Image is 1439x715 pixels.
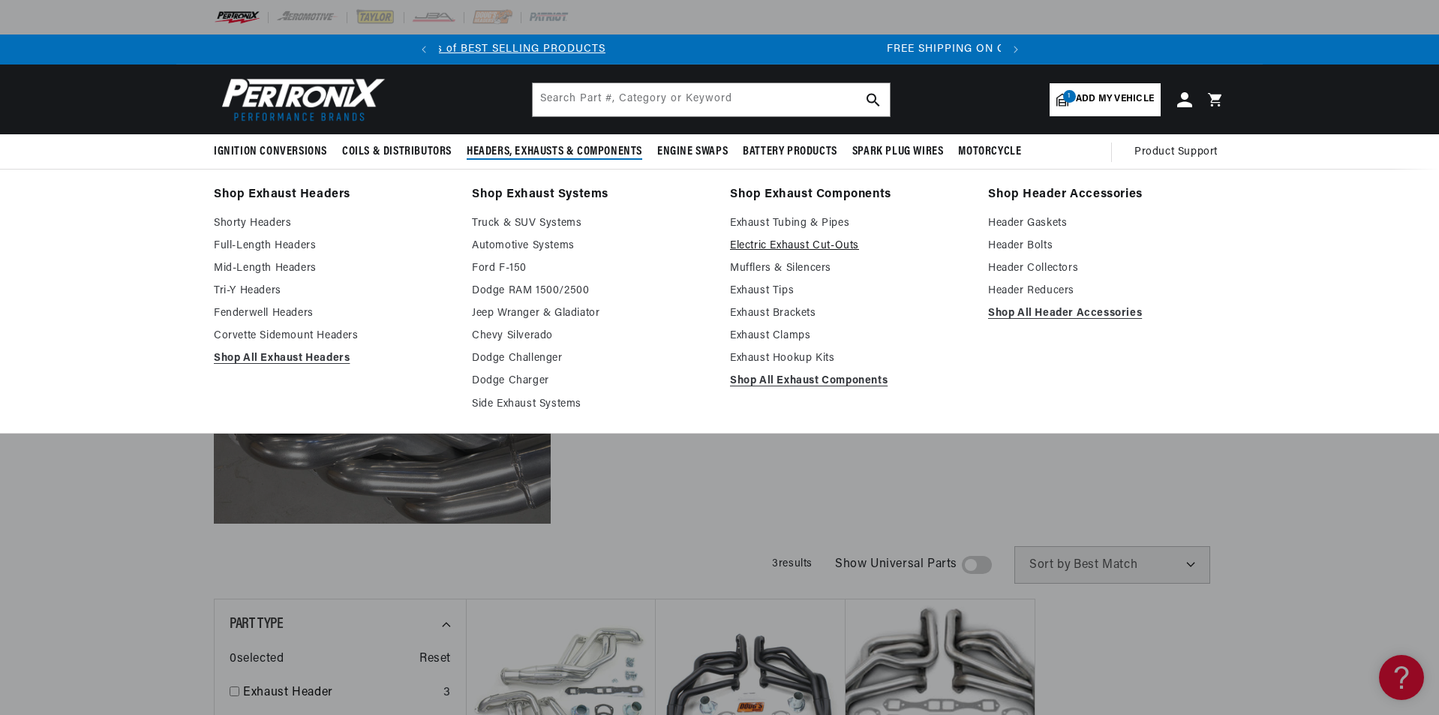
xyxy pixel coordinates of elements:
[230,617,283,632] span: Part Type
[988,260,1225,278] a: Header Collectors
[730,185,967,206] a: Shop Exhaust Components
[951,134,1029,170] summary: Motorcycle
[214,327,451,345] a: Corvette Sidemount Headers
[243,683,437,703] a: Exhaust Header
[443,683,451,703] div: 3
[472,185,709,206] a: Shop Exhaust Systems
[835,555,957,575] span: Show Universal Parts
[1076,92,1154,107] span: Add my vehicle
[472,237,709,255] a: Automotive Systems
[1134,144,1218,161] span: Product Support
[1014,546,1210,584] select: Sort by
[730,215,967,233] a: Exhaust Tubing & Pipes
[176,35,1263,65] slideshow-component: Translation missing: en.sections.announcements.announcement_bar
[887,44,1105,55] span: FREE SHIPPING ON ORDERS OVER $109
[214,185,451,206] a: Shop Exhaust Headers
[533,83,890,116] input: Search Part #, Category or Keyword
[1050,83,1161,116] a: 1Add my vehicle
[214,215,451,233] a: Shorty Headers
[467,144,642,160] span: Headers, Exhausts & Components
[730,350,967,368] a: Exhaust Hookup Kits
[214,282,451,300] a: Tri-Y Headers
[730,305,967,323] a: Exhaust Brackets
[459,134,650,170] summary: Headers, Exhausts & Components
[730,327,967,345] a: Exhaust Clamps
[214,305,451,323] a: Fenderwell Headers
[743,144,837,160] span: Battery Products
[342,144,452,160] span: Coils & Distributors
[472,350,709,368] a: Dodge Challenger
[472,395,709,413] a: Side Exhaust Systems
[730,260,967,278] a: Mufflers & Silencers
[1029,559,1071,571] span: Sort by
[472,215,709,233] a: Truck & SUV Systems
[472,327,709,345] a: Chevy Silverado
[730,237,967,255] a: Electric Exhaust Cut-Outs
[988,185,1225,206] a: Shop Header Accessories
[730,372,967,390] a: Shop All Exhaust Components
[988,237,1225,255] a: Header Bolts
[657,144,728,160] span: Engine Swaps
[230,650,284,669] span: 0 selected
[988,282,1225,300] a: Header Reducers
[472,372,709,390] a: Dodge Charger
[988,215,1225,233] a: Header Gaskets
[214,144,327,160] span: Ignition Conversions
[715,41,1277,58] div: Announcement
[845,134,951,170] summary: Spark Plug Wires
[735,134,845,170] summary: Battery Products
[730,282,967,300] a: Exhaust Tips
[214,134,335,170] summary: Ignition Conversions
[988,305,1225,323] a: Shop All Header Accessories
[1063,90,1076,103] span: 1
[214,260,451,278] a: Mid-Length Headers
[214,350,451,368] a: Shop All Exhaust Headers
[472,282,709,300] a: Dodge RAM 1500/2500
[650,134,735,170] summary: Engine Swaps
[214,237,451,255] a: Full-Length Headers
[1134,134,1225,170] summary: Product Support
[419,650,451,669] span: Reset
[472,305,709,323] a: Jeep Wranger & Gladiator
[857,83,890,116] button: search button
[335,134,459,170] summary: Coils & Distributors
[772,558,813,569] span: 3 results
[472,260,709,278] a: Ford F-150
[1001,35,1031,65] button: Translation missing: en.sections.announcements.next_announcement
[958,144,1021,160] span: Motorcycle
[214,74,386,125] img: Pertronix
[409,35,439,65] button: Translation missing: en.sections.announcements.previous_announcement
[715,41,1277,58] div: 2 of 2
[852,144,944,160] span: Spark Plug Wires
